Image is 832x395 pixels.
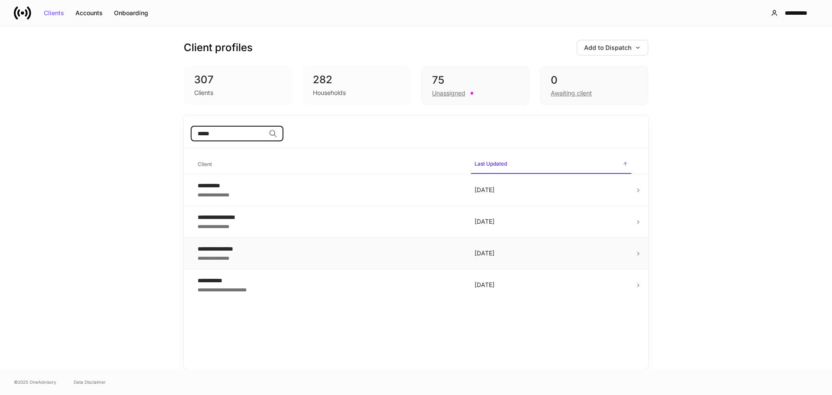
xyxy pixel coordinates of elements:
div: 0Awaiting client [540,66,648,105]
div: Unassigned [432,89,465,98]
h3: Client profiles [184,41,253,55]
a: Data Disclaimer [74,379,106,385]
div: 75 [432,73,519,87]
button: Onboarding [108,6,154,20]
button: Add to Dispatch [577,40,648,55]
div: Clients [44,10,64,16]
div: Awaiting client [551,89,592,98]
div: Clients [194,88,213,97]
h6: Client [198,160,212,168]
span: © 2025 OneAdvisory [14,379,56,385]
p: [DATE] [474,281,628,289]
div: Accounts [75,10,103,16]
div: 307 [194,73,282,87]
p: [DATE] [474,217,628,226]
div: 75Unassigned [421,66,530,105]
div: 0 [551,73,637,87]
button: Clients [38,6,70,20]
div: Households [313,88,346,97]
span: Client [194,156,464,173]
button: Accounts [70,6,108,20]
div: 282 [313,73,400,87]
div: Add to Dispatch [584,45,641,51]
h6: Last Updated [474,160,507,168]
p: [DATE] [474,186,628,194]
span: Last Updated [471,155,631,174]
div: Onboarding [114,10,148,16]
p: [DATE] [474,249,628,258]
